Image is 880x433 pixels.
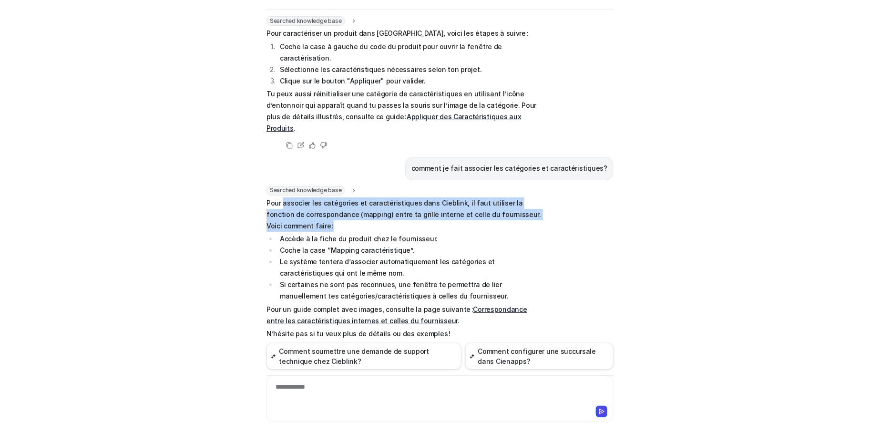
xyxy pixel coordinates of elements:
[277,279,545,302] li: Si certaines ne sont pas reconnues, une fenêtre te permettra de lier manuellement tes catégories/...
[266,28,545,39] p: Pour caractériser un produit dans [GEOGRAPHIC_DATA], voici les étapes à suivre :
[277,75,545,87] li: Clique sur le bouton "Appliquer" pour valider.
[277,41,545,64] li: Coche la case à gauche du code du produit pour ouvrir la fenêtre de caractérisation.
[266,343,461,370] button: Comment soumettre une demande de support technique chez Cieblink?
[266,16,345,26] span: Searched knowledge base
[277,233,545,245] li: Accède à la fiche du produit chez le fournisseur.
[277,245,545,256] li: Coche la case “Mapping caractéristique”.
[266,113,522,132] a: Appliquer des Caractéristiques aux Produits
[266,304,545,327] p: Pour un guide complet avec images, consulte la page suivante : .
[277,256,545,279] li: Le système tentera d’associer automatiquement les catégories et caractéristiques qui ont le même ...
[266,305,527,325] a: Correspondance entre les caractéristiques internes et celles du fournisseur
[266,328,545,340] p: N’hésite pas si tu veux plus de détails ou des exemples !
[266,88,545,134] p: Tu peux aussi réinitialiser une catégorie de caractéristiques en utilisant l’icône d’entonnoir qu...
[277,64,545,75] li: Sélectionne les caractéristiques nécessaires selon ton projet.
[266,186,345,196] span: Searched knowledge base
[465,343,614,370] button: Comment configurer une succursale dans Cienapps?
[266,197,545,232] p: Pour associer les catégories et caractéristiques dans Cieblink, il faut utiliser la fonction de c...
[411,163,607,174] p: comment je fait associer les catégories et caractéristiques?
